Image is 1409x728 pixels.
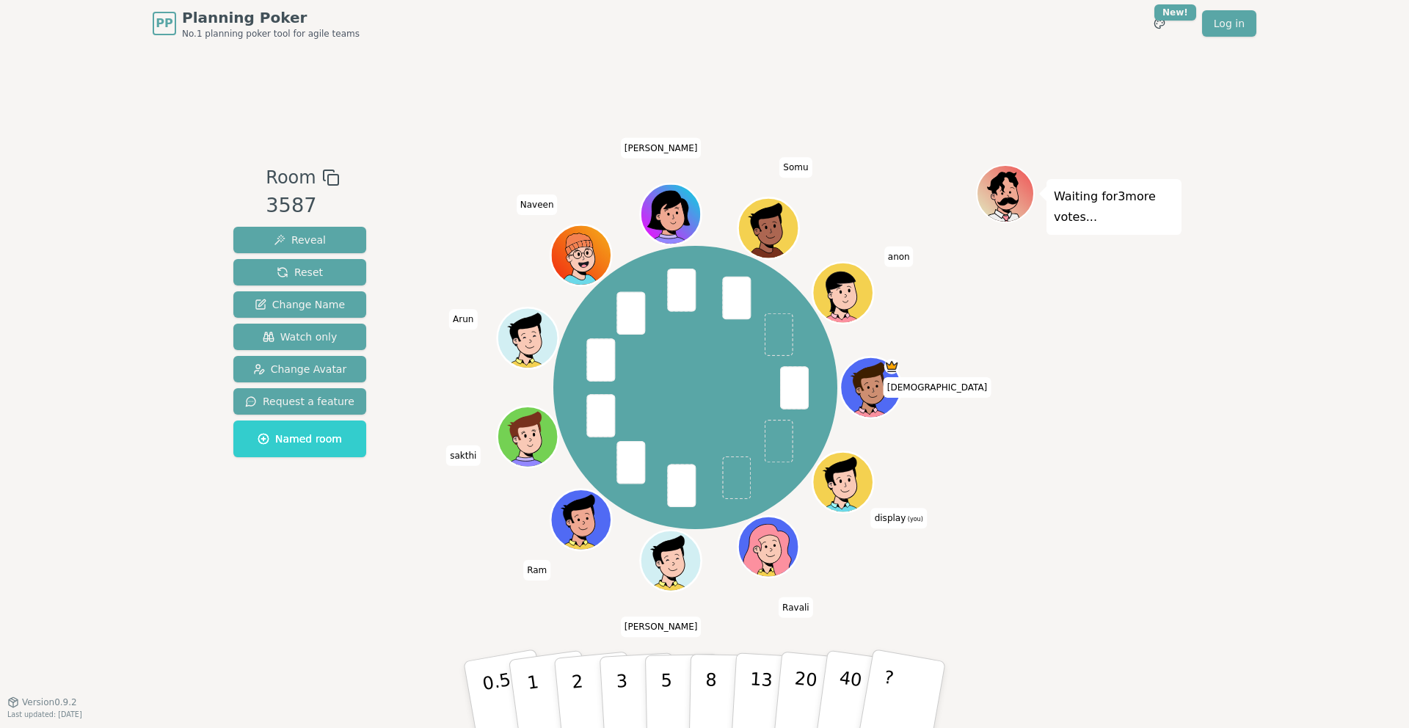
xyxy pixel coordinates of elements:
[7,710,82,718] span: Last updated: [DATE]
[523,560,550,580] span: Click to change your name
[22,696,77,708] span: Version 0.9.2
[906,516,923,523] span: (you)
[233,388,366,415] button: Request a feature
[779,157,812,178] span: Click to change your name
[266,164,316,191] span: Room
[814,454,871,511] button: Click to change your avatar
[233,259,366,285] button: Reset
[182,7,360,28] span: Planning Poker
[884,359,899,374] span: Shiva is the host
[621,616,702,637] span: Click to change your name
[233,324,366,350] button: Watch only
[255,297,345,312] span: Change Name
[274,233,326,247] span: Reveal
[884,247,914,267] span: Click to change your name
[1154,4,1196,21] div: New!
[7,696,77,708] button: Version0.9.2
[871,508,927,528] span: Click to change your name
[245,394,354,409] span: Request a feature
[233,356,366,382] button: Change Avatar
[884,377,991,398] span: Click to change your name
[779,597,813,618] span: Click to change your name
[156,15,172,32] span: PP
[182,28,360,40] span: No.1 planning poker tool for agile teams
[233,291,366,318] button: Change Name
[517,194,558,215] span: Click to change your name
[153,7,360,40] a: PPPlanning PokerNo.1 planning poker tool for agile teams
[1202,10,1256,37] a: Log in
[1146,10,1173,37] button: New!
[446,445,480,466] span: Click to change your name
[277,265,323,280] span: Reset
[449,309,477,330] span: Click to change your name
[621,138,702,159] span: Click to change your name
[233,421,366,457] button: Named room
[233,227,366,253] button: Reveal
[258,432,342,446] span: Named room
[253,362,347,376] span: Change Avatar
[263,330,338,344] span: Watch only
[266,191,339,221] div: 3587
[1054,186,1174,227] p: Waiting for 3 more votes...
